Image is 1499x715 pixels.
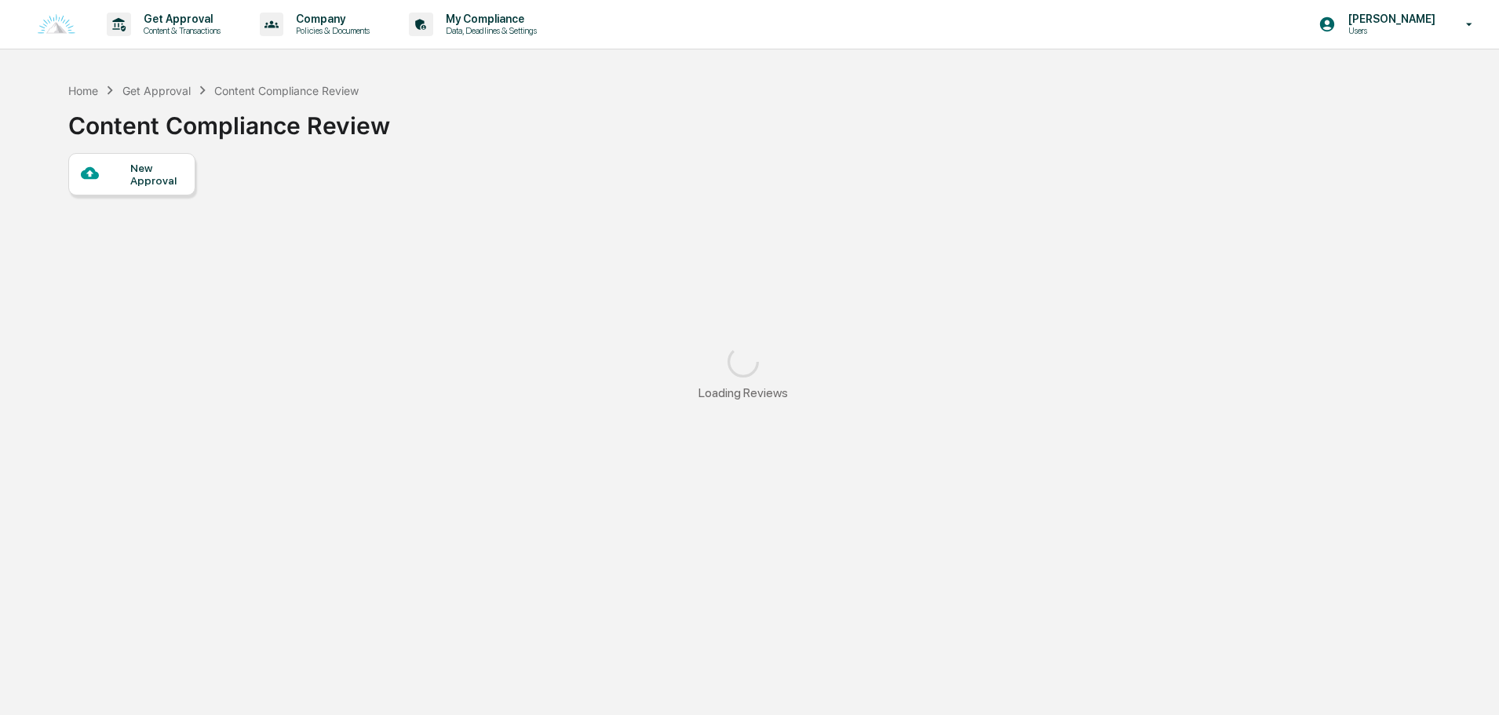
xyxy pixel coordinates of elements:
p: My Compliance [433,13,545,25]
p: Data, Deadlines & Settings [433,25,545,36]
p: Policies & Documents [283,25,377,36]
div: Content Compliance Review [68,99,390,140]
div: Content Compliance Review [214,84,359,97]
p: Get Approval [131,13,228,25]
p: Users [1336,25,1443,36]
p: [PERSON_NAME] [1336,13,1443,25]
div: Loading Reviews [698,385,788,400]
p: Content & Transactions [131,25,228,36]
div: New Approval [130,162,183,187]
p: Company [283,13,377,25]
div: Get Approval [122,84,191,97]
img: logo [38,14,75,35]
div: Home [68,84,98,97]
